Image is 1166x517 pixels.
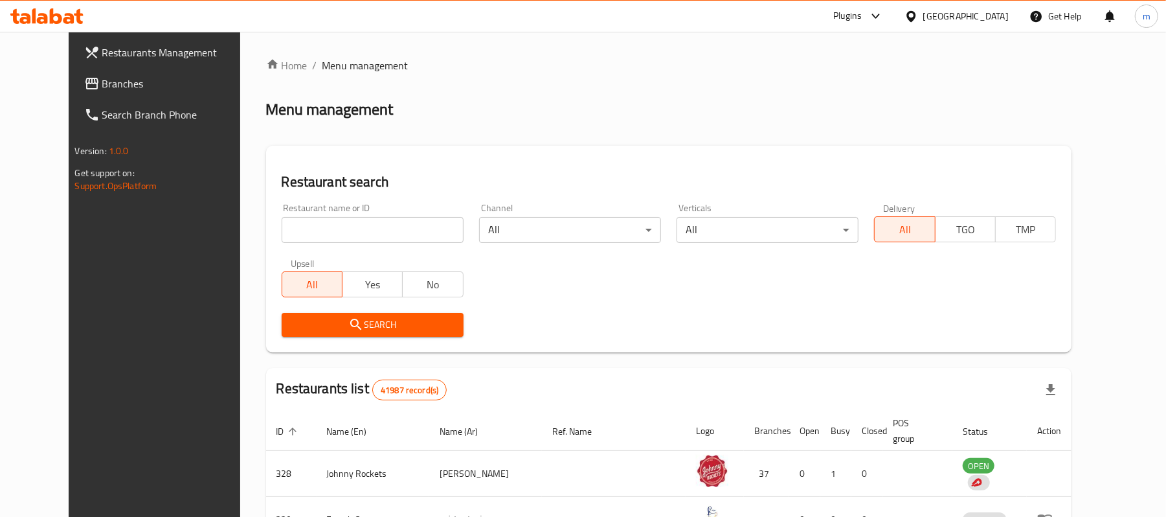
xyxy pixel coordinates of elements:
[266,451,317,497] td: 328
[74,37,263,68] a: Restaurants Management
[342,271,403,297] button: Yes
[282,217,464,243] input: Search for restaurant name or ID..
[820,411,851,451] th: Busy
[327,424,384,439] span: Name (En)
[282,172,1057,192] h2: Restaurant search
[276,424,301,439] span: ID
[75,165,135,181] span: Get support on:
[696,455,728,487] img: Johnny Rockets
[1143,9,1150,23] span: m
[429,451,542,497] td: [PERSON_NAME]
[1035,374,1066,406] div: Export file
[266,58,308,73] a: Home
[963,424,1005,439] span: Status
[851,451,882,497] td: 0
[440,424,495,439] span: Name (Ar)
[1027,411,1071,451] th: Action
[935,216,996,242] button: TGO
[373,384,446,396] span: 41987 record(s)
[789,451,820,497] td: 0
[552,424,609,439] span: Ref. Name
[102,107,253,122] span: Search Branch Phone
[923,9,1009,23] div: [GEOGRAPHIC_DATA]
[744,411,789,451] th: Branches
[266,99,394,120] h2: Menu management
[995,216,1056,242] button: TMP
[348,275,398,294] span: Yes
[75,178,157,194] a: Support.OpsPlatform
[282,271,342,297] button: All
[292,317,453,333] span: Search
[941,220,991,239] span: TGO
[408,275,458,294] span: No
[880,220,930,239] span: All
[102,76,253,91] span: Branches
[313,58,317,73] li: /
[74,68,263,99] a: Branches
[874,216,935,242] button: All
[677,217,858,243] div: All
[402,271,463,297] button: No
[970,477,982,488] img: delivery hero logo
[372,380,447,400] div: Total records count
[291,258,315,268] label: Upsell
[479,217,661,243] div: All
[820,451,851,497] td: 1
[322,58,409,73] span: Menu management
[74,99,263,130] a: Search Branch Phone
[744,451,789,497] td: 37
[851,411,882,451] th: Closed
[883,203,915,213] label: Delivery
[1001,220,1051,239] span: TMP
[893,415,937,446] span: POS group
[317,451,430,497] td: Johnny Rockets
[276,379,447,400] h2: Restaurants list
[833,8,862,24] div: Plugins
[266,58,1072,73] nav: breadcrumb
[686,411,744,451] th: Logo
[968,475,990,490] div: Indicates that the vendor menu management has been moved to DH Catalog service
[963,459,994,474] span: OPEN
[789,411,820,451] th: Open
[75,143,107,159] span: Version:
[287,275,337,294] span: All
[282,313,464,337] button: Search
[102,45,253,60] span: Restaurants Management
[109,143,129,159] span: 1.0.0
